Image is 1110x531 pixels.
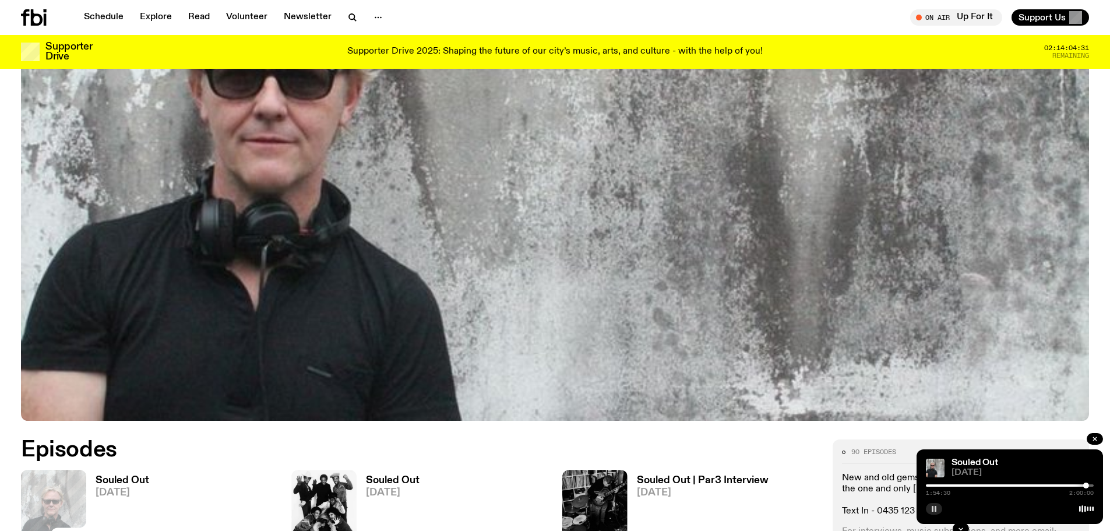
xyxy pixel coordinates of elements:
[21,439,728,460] h2: Episodes
[133,9,179,26] a: Explore
[366,488,420,498] span: [DATE]
[347,47,763,57] p: Supporter Drive 2025: Shaping the future of our city’s music, arts, and culture - with the help o...
[851,449,896,455] span: 90 episodes
[1044,45,1089,51] span: 02:14:04:31
[926,459,945,477] img: Stephen looks directly at the camera, wearing a black tee, black sunglasses and headphones around...
[637,488,769,498] span: [DATE]
[910,9,1002,26] button: On AirUp For It
[45,42,92,62] h3: Supporter Drive
[96,488,149,498] span: [DATE]
[219,9,274,26] a: Volunteer
[96,476,149,486] h3: Souled Out
[926,490,950,496] span: 1:54:30
[842,473,1080,518] p: New and old gems of disco, soul, funk and groove. With the one and only [PERSON_NAME]. Text In - ...
[77,9,131,26] a: Schedule
[1012,9,1089,26] button: Support Us
[952,458,998,467] a: Souled Out
[1069,490,1094,496] span: 2:00:00
[1052,52,1089,59] span: Remaining
[366,476,420,486] h3: Souled Out
[952,469,1094,477] span: [DATE]
[1019,12,1066,23] span: Support Us
[637,476,769,486] h3: Souled Out | Par3 Interview
[277,9,339,26] a: Newsletter
[181,9,217,26] a: Read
